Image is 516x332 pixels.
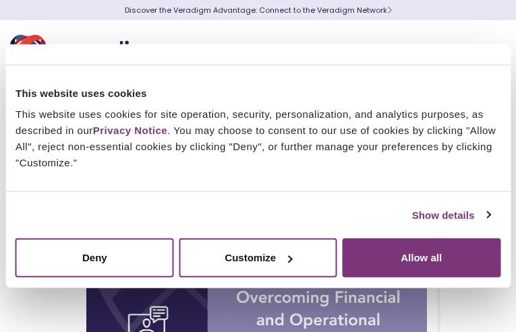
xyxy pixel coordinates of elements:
[387,5,392,15] span: Learn More
[179,238,337,277] button: Customize
[412,207,490,223] a: Show details
[342,238,500,277] button: Allow all
[10,30,172,75] img: Veradigm logo
[16,106,500,171] div: This website uses cookies for site operation, security, personalization, and analytics purposes, ...
[93,125,167,136] a: Privacy Notice
[476,35,496,70] button: Toggle Navigation Menu
[16,238,174,277] button: Deny
[16,85,500,101] div: This website uses cookies
[125,5,392,15] a: Discover the Veradigm Advantage: Connect to the Veradigm NetworkLearn More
